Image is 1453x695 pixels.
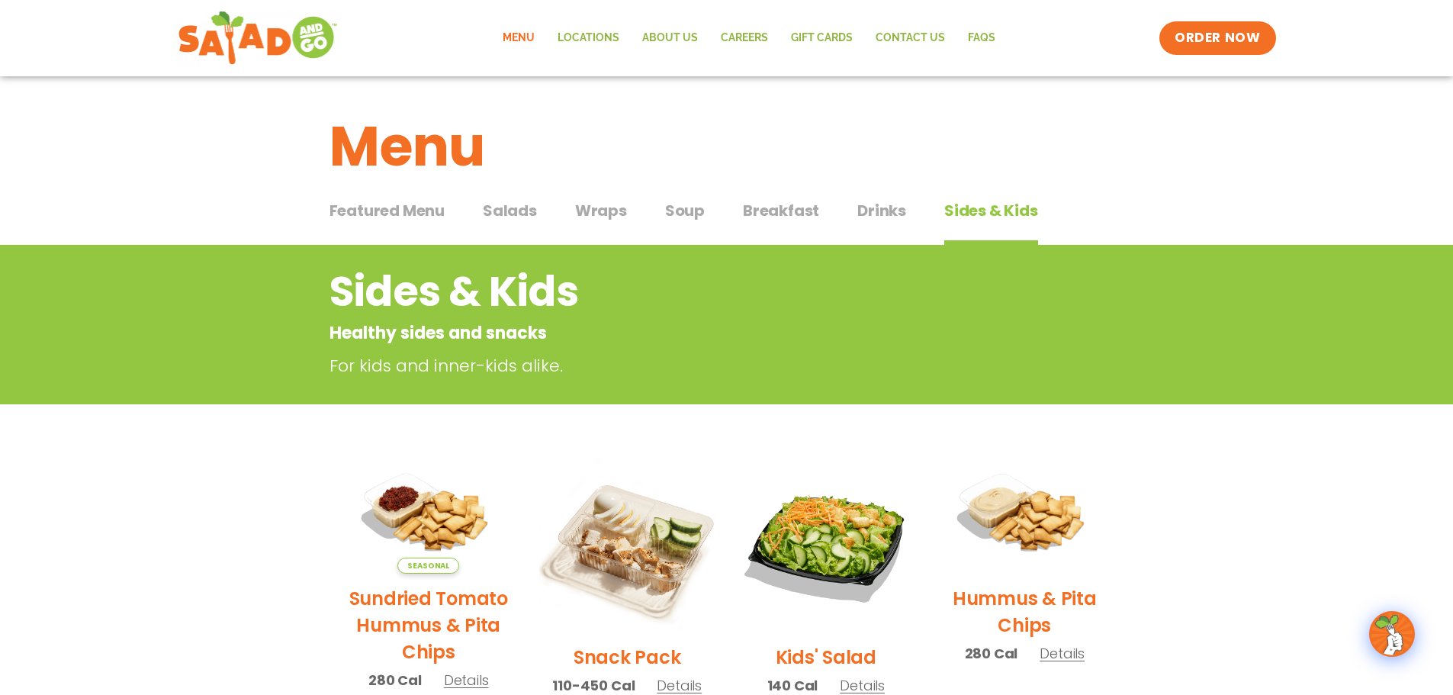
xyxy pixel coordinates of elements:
span: Details [1040,644,1085,663]
h2: Sides & Kids [329,261,1001,323]
img: Product photo for Hummus & Pita Chips [937,456,1113,574]
img: new-SAG-logo-768×292 [178,8,339,69]
span: Details [444,671,489,690]
span: Sides & Kids [944,199,1038,222]
img: Product photo for Snack Pack [539,456,715,632]
p: For kids and inner-kids alike. [329,353,1008,378]
h2: Kids' Salad [776,644,876,671]
span: ORDER NOW [1175,29,1260,47]
h2: Snack Pack [574,644,681,671]
a: ORDER NOW [1159,21,1275,55]
span: Wraps [575,199,627,222]
span: Featured Menu [329,199,445,222]
span: Seasonal [397,558,459,574]
a: Menu [491,21,546,56]
span: 280 Cal [965,643,1018,664]
span: Breakfast [743,199,819,222]
nav: Menu [491,21,1007,56]
img: Product photo for Sundried Tomato Hummus & Pita Chips [341,456,517,574]
a: FAQs [956,21,1007,56]
span: Details [657,676,702,695]
img: wpChatIcon [1371,613,1413,655]
a: GIFT CARDS [780,21,864,56]
span: Soup [665,199,705,222]
a: About Us [631,21,709,56]
h2: Hummus & Pita Chips [937,585,1113,639]
span: 280 Cal [368,670,422,690]
span: Salads [483,199,537,222]
span: Details [840,676,885,695]
a: Locations [546,21,631,56]
p: Healthy sides and snacks [329,320,1001,346]
span: Drinks [857,199,906,222]
h1: Menu [329,105,1124,188]
img: Product photo for Kids’ Salad [738,456,915,632]
h2: Sundried Tomato Hummus & Pita Chips [341,585,517,665]
a: Contact Us [864,21,956,56]
a: Careers [709,21,780,56]
div: Tabbed content [329,194,1124,246]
